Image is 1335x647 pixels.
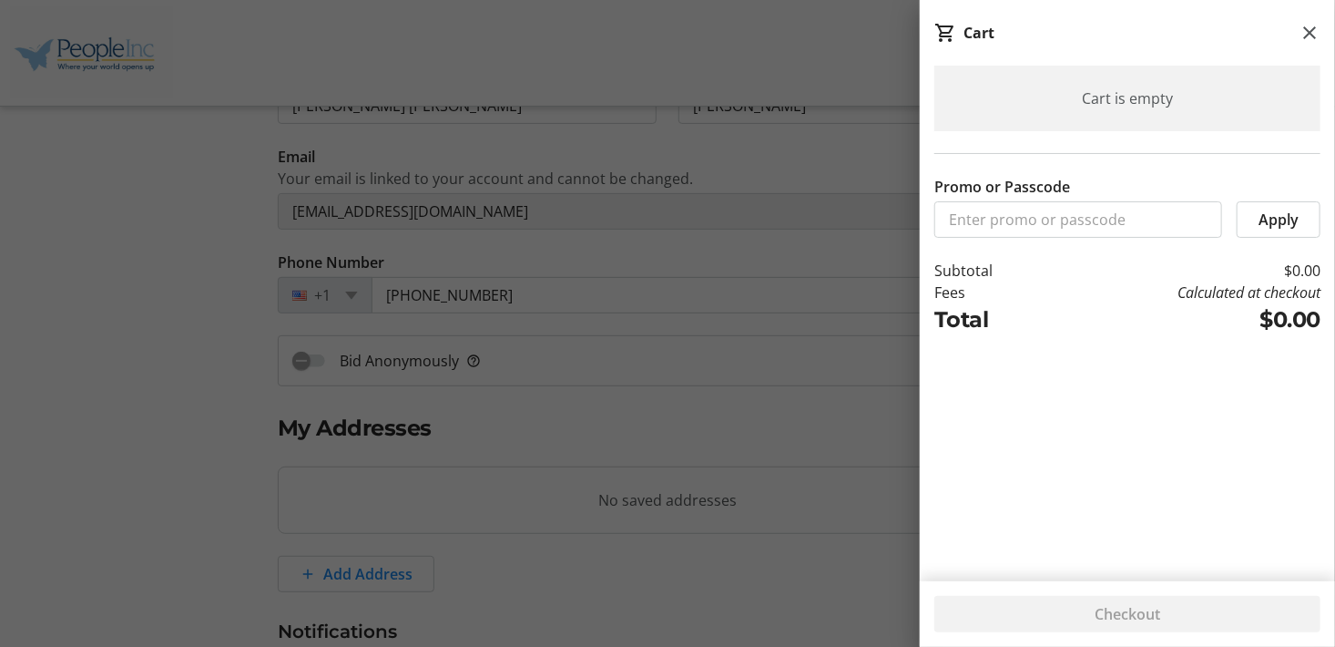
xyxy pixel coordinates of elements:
[934,176,1070,198] label: Promo or Passcode
[963,22,994,44] div: Cart
[934,201,1222,238] input: Enter promo or passcode
[934,282,1046,303] td: Fees
[1046,260,1320,282] td: $0.00
[934,260,1046,282] td: Subtotal
[1046,303,1320,336] td: $0.00
[1237,201,1320,238] button: Apply
[1259,209,1299,231] span: Apply
[1046,282,1320,303] td: Calculated at checkout
[934,66,1320,131] div: Cart is empty
[934,303,1046,336] td: Total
